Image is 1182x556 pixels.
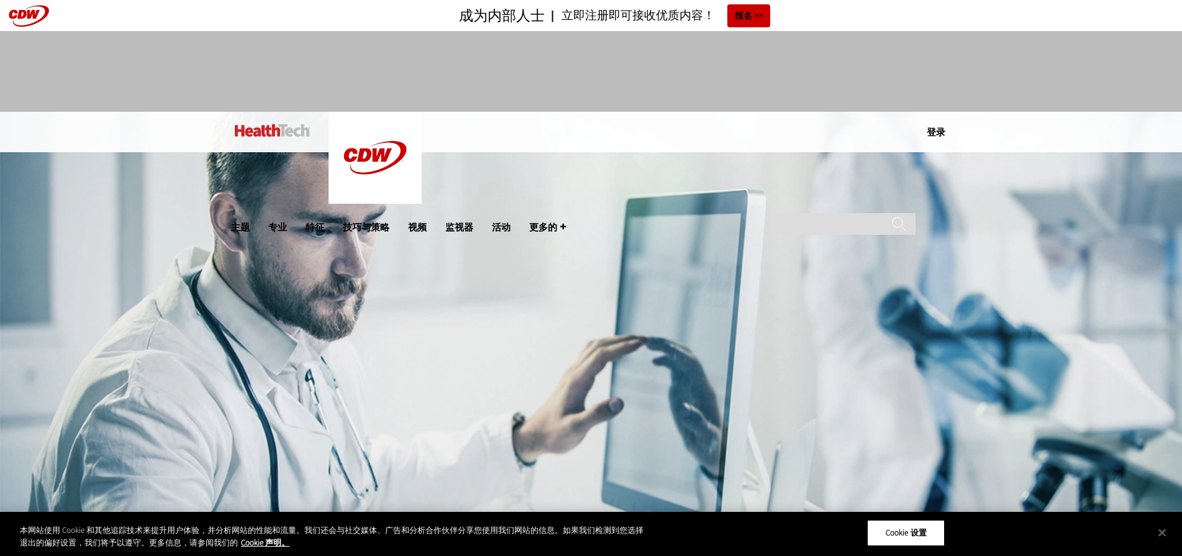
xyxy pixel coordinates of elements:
font: 更多的 [529,221,557,232]
button: Cookie 设置 [867,520,945,546]
font: 本网站使用 Cookie 和其他追踪技术来提升用户体验，并分析网站的性能和流量。我们还会与社交媒体、广告和分析合作伙伴分享您使用我们网站的信息。如果我们检测到您选择退出的偏好设置，我们将予以遵守... [20,525,643,548]
a: 监视器 [445,222,473,232]
a: 立即注册即可接收优质内容！ [545,10,715,22]
a: 成为内部人士 [412,9,545,23]
font: 监视器 [445,221,473,232]
font: 活动 [492,221,511,232]
img: 家 [329,112,422,204]
font: 报名 [735,10,752,22]
font: 专业 [268,221,287,232]
a: 有关您的隐私的更多信息 [241,537,289,548]
font: 主题 [231,221,250,232]
font: Cookie 设置 [886,527,927,538]
font: 视频 [408,221,427,232]
font: 技巧与策略 [343,221,389,232]
a: 技巧与策略 [343,222,389,232]
button: 关闭 [1148,519,1176,546]
font: Cookie 声明。 [241,537,289,548]
img: 家 [235,124,310,137]
font: 特征 [306,221,324,232]
a: 活动 [492,222,511,232]
font: 成为内部人士 [459,6,545,25]
div: 用户菜单 [927,125,945,139]
a: 特征 [306,222,324,232]
iframe: 广告 [365,43,817,99]
a: 车辆碰撞险 [329,194,422,207]
a: 报名 [727,4,770,27]
a: 登录 [927,126,945,137]
a: 视频 [408,222,427,232]
font: 立即注册即可接收优质内容！ [561,7,715,23]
